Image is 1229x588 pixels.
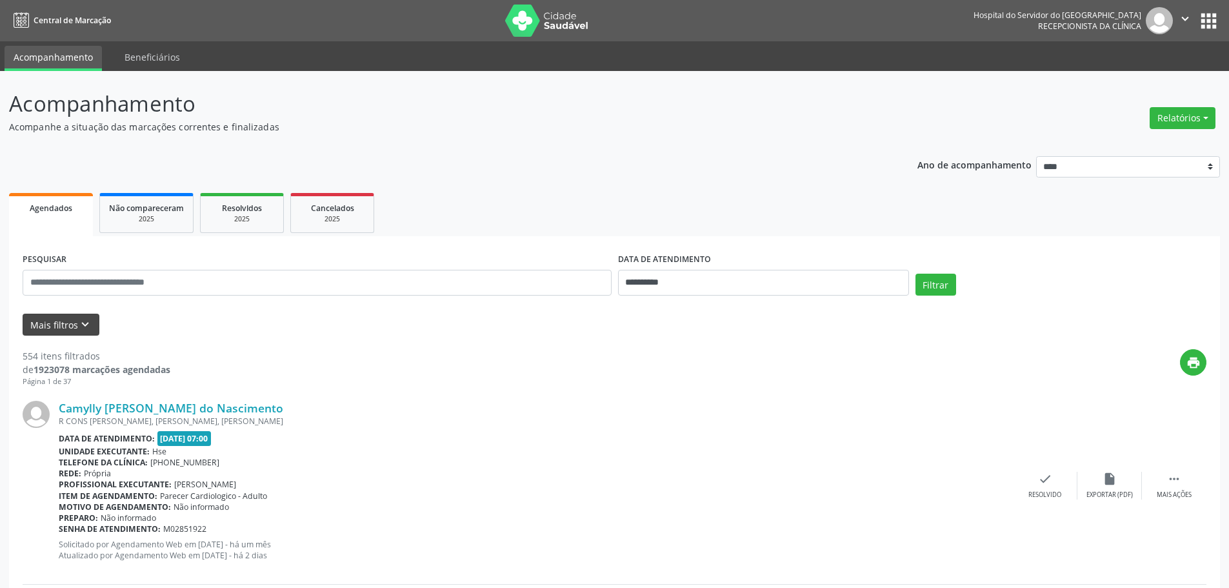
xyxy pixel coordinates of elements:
[23,401,50,428] img: img
[9,120,857,134] p: Acompanhe a situação das marcações correntes e finalizadas
[9,10,111,31] a: Central de Marcação
[59,523,161,534] b: Senha de atendimento:
[78,318,92,332] i: keyboard_arrow_down
[1157,491,1192,500] div: Mais ações
[1150,107,1215,129] button: Relatórios
[23,376,170,387] div: Página 1 de 37
[59,433,155,444] b: Data de atendimento:
[59,457,148,468] b: Telefone da clínica:
[1038,472,1052,486] i: check
[59,401,283,415] a: Camylly [PERSON_NAME] do Nascimento
[59,491,157,502] b: Item de agendamento:
[174,502,229,512] span: Não informado
[152,446,166,457] span: Hse
[1173,7,1197,34] button: 
[34,363,170,376] strong: 1923078 marcações agendadas
[1028,491,1061,500] div: Resolvido
[101,512,156,523] span: Não informado
[109,214,184,224] div: 2025
[1186,356,1201,370] i: print
[84,468,111,479] span: Própria
[1038,21,1141,32] span: Recepcionista da clínica
[1180,349,1206,376] button: print
[59,512,98,523] b: Preparo:
[163,523,206,534] span: M02851922
[974,10,1141,21] div: Hospital do Servidor do [GEOGRAPHIC_DATA]
[150,457,219,468] span: [PHONE_NUMBER]
[23,349,170,363] div: 554 itens filtrados
[210,214,274,224] div: 2025
[23,250,66,270] label: PESQUISAR
[157,431,212,446] span: [DATE] 07:00
[109,203,184,214] span: Não compareceram
[1086,491,1133,500] div: Exportar (PDF)
[915,274,956,296] button: Filtrar
[23,363,170,376] div: de
[222,203,262,214] span: Resolvidos
[5,46,102,71] a: Acompanhamento
[1146,7,1173,34] img: img
[174,479,236,490] span: [PERSON_NAME]
[23,314,99,336] button: Mais filtroskeyboard_arrow_down
[160,491,267,502] span: Parecer Cardiologico - Adulto
[1197,10,1220,32] button: apps
[618,250,711,270] label: DATA DE ATENDIMENTO
[59,416,1013,427] div: R CONS [PERSON_NAME], [PERSON_NAME], [PERSON_NAME]
[59,502,171,512] b: Motivo de agendamento:
[59,539,1013,561] p: Solicitado por Agendamento Web em [DATE] - há um mês Atualizado por Agendamento Web em [DATE] - h...
[1178,12,1192,26] i: 
[9,88,857,120] p: Acompanhamento
[59,479,172,490] b: Profissional executante:
[59,468,81,479] b: Rede:
[30,203,72,214] span: Agendados
[34,15,111,26] span: Central de Marcação
[115,46,189,68] a: Beneficiários
[59,446,150,457] b: Unidade executante:
[300,214,365,224] div: 2025
[1167,472,1181,486] i: 
[311,203,354,214] span: Cancelados
[917,156,1032,172] p: Ano de acompanhamento
[1103,472,1117,486] i: insert_drive_file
